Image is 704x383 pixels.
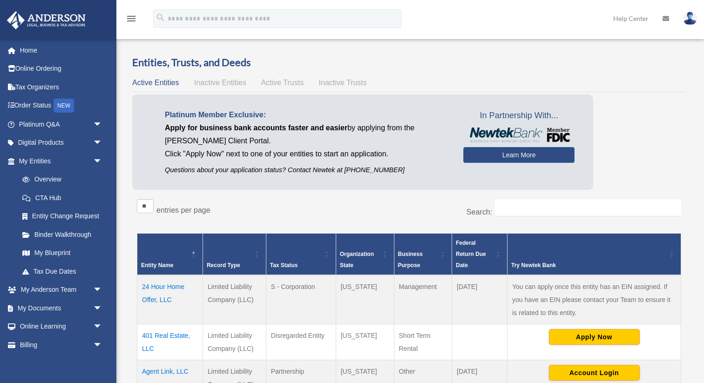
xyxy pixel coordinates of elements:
[93,281,112,300] span: arrow_drop_down
[266,234,336,275] th: Tax Status: Activate to sort
[203,234,266,275] th: Record Type: Activate to sort
[508,234,681,275] th: Try Newtek Bank : Activate to sort
[394,324,452,360] td: Short Term Rental
[336,234,394,275] th: Organization State: Activate to sort
[13,244,112,262] a: My Blueprint
[7,281,116,299] a: My Anderson Teamarrow_drop_down
[93,134,112,153] span: arrow_drop_down
[7,115,116,134] a: Platinum Q&Aarrow_drop_down
[549,369,640,376] a: Account Login
[93,152,112,171] span: arrow_drop_down
[13,262,112,281] a: Tax Due Dates
[141,262,173,269] span: Entity Name
[126,13,137,24] i: menu
[13,207,112,226] a: Entity Change Request
[398,251,423,269] span: Business Purpose
[165,164,449,176] p: Questions about your application status? Contact Newtek at [PHONE_NUMBER]
[7,96,116,115] a: Order StatusNEW
[165,121,449,148] p: by applying from the [PERSON_NAME] Client Portal.
[452,275,508,324] td: [DATE]
[194,79,246,87] span: Inactive Entities
[165,108,449,121] p: Platinum Member Exclusive:
[7,134,116,152] a: Digital Productsarrow_drop_down
[54,99,74,113] div: NEW
[7,152,112,170] a: My Entitiesarrow_drop_down
[456,240,486,269] span: Federal Return Due Date
[7,317,116,336] a: Online Learningarrow_drop_down
[137,275,203,324] td: 24 Hour Home Offer, LLC
[261,79,304,87] span: Active Trusts
[13,170,107,189] a: Overview
[7,41,116,60] a: Home
[13,225,112,244] a: Binder Walkthrough
[203,324,266,360] td: Limited Liability Company (LLC)
[137,324,203,360] td: 401 Real Estate, LLC
[463,108,575,123] span: In Partnership With...
[549,365,640,381] button: Account Login
[452,234,508,275] th: Federal Return Due Date: Activate to sort
[132,55,686,70] h3: Entities, Trusts, and Deeds
[137,234,203,275] th: Entity Name: Activate to invert sorting
[508,275,681,324] td: You can apply once this entity has an EIN assigned. If you have an EIN please contact your Team t...
[132,79,179,87] span: Active Entities
[93,299,112,318] span: arrow_drop_down
[511,260,667,271] div: Try Newtek Bank
[156,13,166,23] i: search
[549,329,640,345] button: Apply Now
[126,16,137,24] a: menu
[467,208,492,216] label: Search:
[165,148,449,161] p: Click "Apply Now" next to one of your entities to start an application.
[203,275,266,324] td: Limited Liability Company (LLC)
[7,336,116,354] a: Billingarrow_drop_down
[336,275,394,324] td: [US_STATE]
[336,324,394,360] td: [US_STATE]
[463,147,575,163] a: Learn More
[394,275,452,324] td: Management
[165,124,347,132] span: Apply for business bank accounts faster and easier
[266,324,336,360] td: Disregarded Entity
[93,317,112,336] span: arrow_drop_down
[266,275,336,324] td: S - Corporation
[340,251,374,269] span: Organization State
[7,299,116,317] a: My Documentsarrow_drop_down
[156,206,210,214] label: entries per page
[270,262,298,269] span: Tax Status
[93,115,112,134] span: arrow_drop_down
[4,11,88,29] img: Anderson Advisors Platinum Portal
[683,12,697,25] img: User Pic
[319,79,367,87] span: Inactive Trusts
[7,78,116,96] a: Tax Organizers
[207,262,240,269] span: Record Type
[468,128,570,142] img: NewtekBankLogoSM.png
[394,234,452,275] th: Business Purpose: Activate to sort
[13,188,112,207] a: CTA Hub
[93,336,112,355] span: arrow_drop_down
[7,60,116,78] a: Online Ordering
